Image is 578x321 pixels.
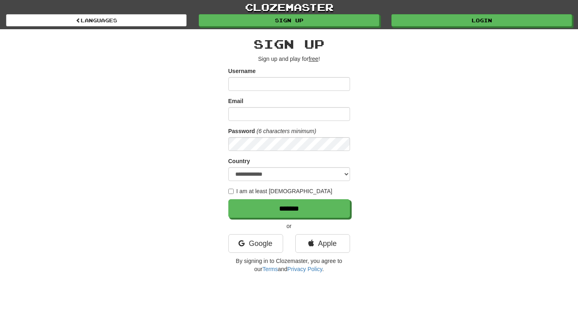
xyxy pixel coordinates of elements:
[199,14,379,26] a: Sign up
[6,14,187,26] a: Languages
[228,55,350,63] p: Sign up and play for !
[262,266,278,272] a: Terms
[228,97,243,105] label: Email
[228,222,350,230] p: or
[228,127,255,135] label: Password
[228,157,250,165] label: Country
[228,187,333,195] label: I am at least [DEMOGRAPHIC_DATA]
[257,128,316,134] em: (6 characters minimum)
[228,37,350,51] h2: Sign up
[228,234,283,253] a: Google
[391,14,572,26] a: Login
[228,189,234,194] input: I am at least [DEMOGRAPHIC_DATA]
[309,56,318,62] u: free
[295,234,350,253] a: Apple
[287,266,322,272] a: Privacy Policy
[228,257,350,273] p: By signing in to Clozemaster, you agree to our and .
[228,67,256,75] label: Username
